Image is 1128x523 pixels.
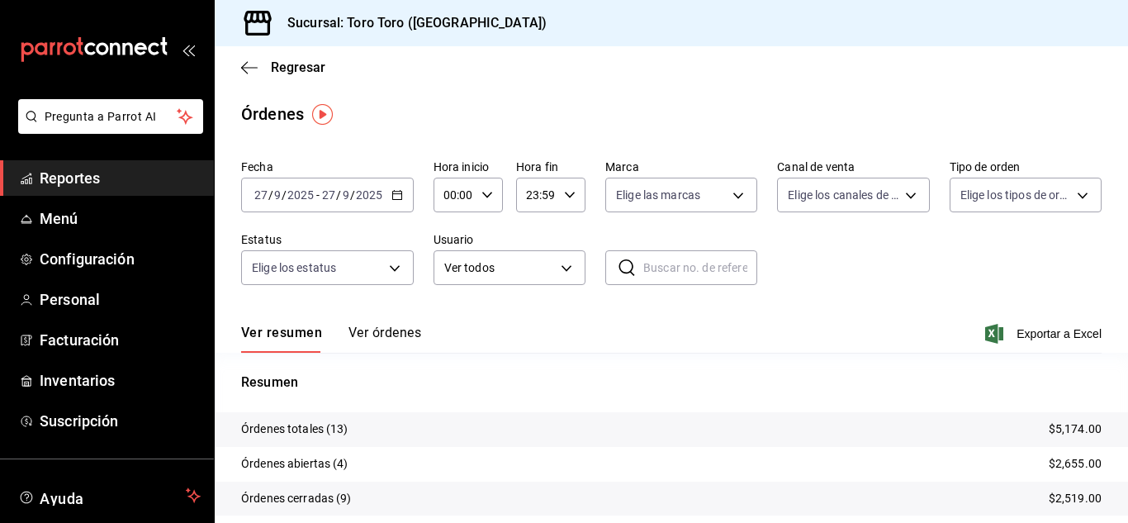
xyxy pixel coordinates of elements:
span: Inventarios [40,369,201,392]
input: -- [273,188,282,202]
label: Marca [605,161,757,173]
div: navigation tabs [241,325,421,353]
label: Tipo de orden [950,161,1102,173]
input: Buscar no. de referencia [643,251,757,284]
span: / [336,188,341,202]
span: Reportes [40,167,201,189]
p: Órdenes abiertas (4) [241,455,348,473]
label: Canal de venta [777,161,929,173]
span: Elige los tipos de orden [960,187,1071,203]
span: Facturación [40,329,201,351]
input: ---- [287,188,315,202]
button: Regresar [241,59,325,75]
img: Tooltip marker [312,104,333,125]
button: Ver resumen [241,325,322,353]
span: Menú [40,207,201,230]
p: $5,174.00 [1049,421,1102,438]
h3: Sucursal: Toro Toro ([GEOGRAPHIC_DATA]) [274,13,547,33]
button: Exportar a Excel [988,324,1102,344]
button: open_drawer_menu [182,43,195,56]
p: Órdenes totales (13) [241,421,348,438]
label: Hora inicio [434,161,503,173]
span: Suscripción [40,410,201,432]
input: ---- [355,188,383,202]
input: -- [321,188,336,202]
input: -- [342,188,350,202]
span: / [268,188,273,202]
p: $2,519.00 [1049,490,1102,507]
span: Regresar [271,59,325,75]
span: Elige las marcas [616,187,700,203]
label: Estatus [241,234,414,245]
div: Órdenes [241,102,304,126]
button: Pregunta a Parrot AI [18,99,203,134]
p: Resumen [241,373,1102,392]
p: $2,655.00 [1049,455,1102,473]
span: Personal [40,288,201,311]
p: Órdenes cerradas (9) [241,490,352,507]
a: Pregunta a Parrot AI [12,120,203,137]
label: Hora fin [516,161,585,173]
span: Ayuda [40,486,179,506]
button: Ver órdenes [348,325,421,353]
span: Elige los canales de venta [788,187,898,203]
span: / [350,188,355,202]
label: Usuario [434,234,585,245]
span: Elige los estatus [252,259,336,276]
span: Ver todos [444,259,555,277]
span: Configuración [40,248,201,270]
label: Fecha [241,161,414,173]
span: / [282,188,287,202]
span: - [316,188,320,202]
span: Pregunta a Parrot AI [45,108,178,126]
input: -- [254,188,268,202]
